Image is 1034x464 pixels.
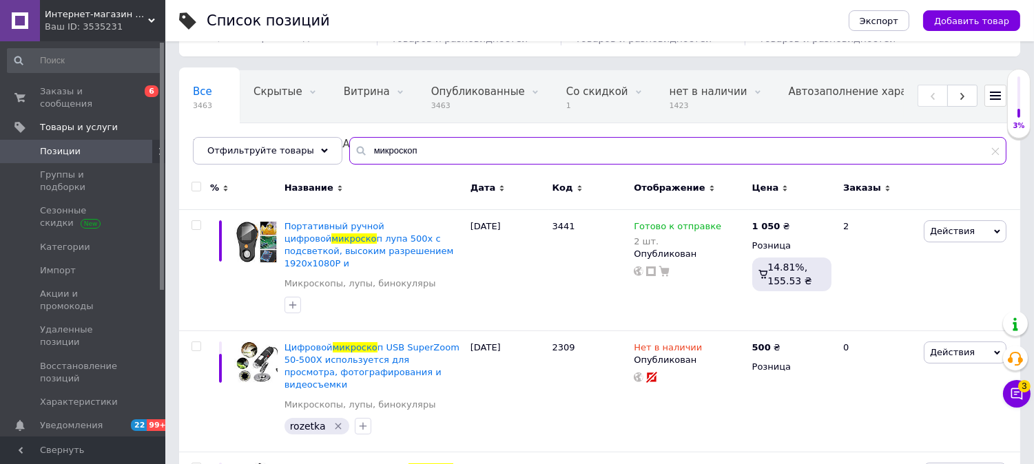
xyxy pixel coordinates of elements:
span: 6 [145,85,158,97]
img: Портативный ручной цифровой микроскоп лупа 500х с подсветкой, высоким разрешением 1920x1080P и [234,220,278,264]
span: Характеристики [40,396,118,408]
a: Портативный ручной цифровоймикроскоп лупа 500х с подсветкой, высоким разрешением 1920x1080P и [285,221,454,269]
span: Автозаполнение характе... [789,85,935,98]
span: Заказы и сообщения [40,85,127,110]
span: / 300000 разновидностей [218,32,345,43]
span: Действия [930,347,975,357]
span: Импорт [40,264,76,277]
span: Позиции [40,145,81,158]
span: Дата [471,182,496,194]
span: % [210,182,219,194]
span: 1423 [670,101,747,111]
span: 2309 [552,342,575,352]
span: Заказы [843,182,881,194]
div: 2 шт. [634,236,721,246]
input: Поиск по названию позиции, артикулу и поисковым запросам [349,137,1006,165]
span: Не показываются в [GEOGRAPHIC_DATA]... [193,138,420,150]
span: Товары и услуги [40,121,118,134]
div: ₴ [752,341,780,354]
div: Розница [752,361,831,373]
img: Цифровой микроскоп USB SuperZoom 50-500X используется для просмотра, фотографирования и видеосъемки [234,341,278,385]
span: нет в наличии [670,85,747,98]
div: 2 [835,209,920,330]
div: Ваш ID: 3535231 [45,21,165,33]
span: Удаленные позиции [40,324,127,348]
b: 1 050 [752,221,780,231]
span: rozetka [290,421,326,432]
span: 3463 [193,101,212,111]
span: Действия [930,226,975,236]
button: Экспорт [849,10,909,31]
span: Группы и подборки [40,169,127,193]
span: 3 [1018,380,1031,392]
span: 0 [207,28,216,44]
span: Со скидкой [566,85,628,98]
div: Опубликован [634,354,745,366]
span: Скрытые [254,85,302,98]
span: Отображение [634,182,705,194]
div: Автозаполнение характеристик [775,71,963,123]
a: Микроскопы, лупы, бинокуляры [285,399,436,411]
div: [DATE] [467,330,549,452]
span: п лупа 500х с подсветкой, высоким разрешением 1920x1080P и [285,233,454,268]
a: Микроскопы, лупы, бинокуляры [285,277,436,290]
span: Цена [752,182,779,194]
span: Цифровой [285,342,333,352]
span: 22 [131,419,147,431]
div: Не показываются в Каталоге ProSale [447,123,715,176]
div: Не показываются в Каталоге ProSale, В наличии [179,123,447,176]
div: ₴ [752,220,790,233]
span: Отфильтруйте товары [207,145,314,156]
span: 3463 [431,101,525,111]
span: Категории [40,241,90,253]
a: Цифровоймикроскоп USB SuperZoom 50-500X используется для просмотра, фотографирования и видеосъемки [285,342,459,390]
span: Витрина [344,85,390,98]
span: Опубликованные [431,85,525,98]
span: Интернет-магазин электроники [45,8,148,21]
button: Добавить товар [923,10,1020,31]
span: Экспорт [860,16,898,26]
span: микроско [331,233,376,244]
span: 99+ [147,419,169,431]
b: 500 [752,342,771,352]
span: 14.81%, 155.53 ₴ [767,262,811,286]
span: Уведомления [40,419,103,432]
span: Портативный ручной цифровой [285,221,384,244]
svg: Удалить метку [333,421,344,432]
span: 3441 [552,221,575,231]
span: Все [193,85,212,98]
span: микроско [333,342,378,352]
span: Добавить товар [934,16,1009,26]
span: Название [285,182,333,194]
span: Восстановление позиций [40,360,127,385]
div: Опубликован [634,248,745,260]
span: Нет в наличии [634,342,702,357]
div: 0 [835,330,920,452]
span: Код [552,182,573,194]
div: 3% [1008,121,1030,131]
div: [DATE] [467,209,549,330]
input: Поиск [7,48,163,73]
span: Сезонные скидки [40,204,127,229]
span: 1 [566,101,628,111]
div: Список позиций [207,14,330,28]
span: Акции и промокоды [40,288,127,313]
span: Готово к отправке [634,221,721,235]
button: Чат с покупателем3 [1003,380,1031,408]
div: Розница [752,240,831,252]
